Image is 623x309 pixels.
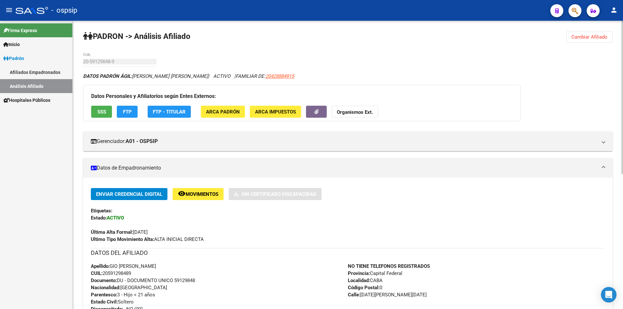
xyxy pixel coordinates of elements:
[3,41,20,48] span: Inicio
[206,109,240,115] span: ARCA Padrón
[83,132,613,151] mat-expansion-panel-header: Gerenciador:A01 - OSPSIP
[91,292,155,298] span: 3 - Hijo < 21 años
[91,248,605,257] h3: DATOS DEL AFILIADO
[97,109,106,115] span: SSS
[91,299,118,305] strong: Estado Civil:
[126,138,158,145] strong: A01 - OSPSIP
[91,285,120,291] strong: Nacionalidad:
[117,106,138,118] button: FTP
[178,190,186,197] mat-icon: remove_red_eye
[83,158,613,178] mat-expansion-panel-header: Datos de Empadronamiento
[96,191,162,197] span: Enviar Credencial Digital
[91,270,131,276] span: 20591298489
[91,106,112,118] button: SSS
[83,73,208,79] span: [PERSON_NAME] [PERSON_NAME]
[348,263,430,269] strong: NO TIENE TELEFONOS REGISTRADOS
[153,109,186,115] span: FTP - Titular
[91,92,513,101] h3: Datos Personales y Afiliatorios según Entes Externos:
[123,109,132,115] span: FTP
[348,292,360,298] strong: Calle:
[91,292,117,298] strong: Parentesco:
[566,31,613,43] button: Cambiar Afiliado
[51,3,77,18] span: - ospsip
[601,287,617,303] div: Open Intercom Messenger
[348,278,383,283] span: CABA
[83,32,190,41] strong: PADRON -> Análisis Afiliado
[610,6,618,14] mat-icon: person
[91,215,107,221] strong: Estado:
[3,27,37,34] span: Firma Express
[91,236,204,242] span: ALTA INICIAL DIRECTA
[3,55,24,62] span: Padrón
[241,191,316,197] span: Sin Certificado Discapacidad
[91,270,103,276] strong: CUIL:
[83,73,294,79] i: | ACTIVO |
[337,109,373,115] strong: Organismos Ext.
[348,285,382,291] span: 0
[91,299,134,305] span: Soltero
[173,188,224,200] button: Movimientos
[186,191,218,197] span: Movimientos
[201,106,245,118] button: ARCA Padrón
[3,97,50,104] span: Hospitales Públicos
[91,263,156,269] span: GIO [PERSON_NAME]
[348,270,370,276] strong: Provincia:
[236,73,294,79] span: FAMILIAR DE:
[91,164,597,172] mat-panel-title: Datos de Empadronamiento
[5,6,13,14] mat-icon: menu
[91,188,167,200] button: Enviar Credencial Digital
[91,229,133,235] strong: Última Alta Formal:
[348,270,402,276] span: Capital Federal
[332,106,378,118] button: Organismos Ext.
[348,292,427,298] span: [DATE][PERSON_NAME][DATE]
[91,229,148,235] span: [DATE]
[255,109,296,115] span: ARCA Impuestos
[107,215,124,221] strong: ACTIVO
[91,278,195,283] span: DU - DOCUMENTO UNICO 59129848
[229,188,322,200] button: Sin Certificado Discapacidad
[250,106,301,118] button: ARCA Impuestos
[348,278,370,283] strong: Localidad:
[91,285,167,291] span: [GEOGRAPHIC_DATA]
[91,263,110,269] strong: Apellido:
[148,106,191,118] button: FTP - Titular
[91,278,117,283] strong: Documento:
[348,285,380,291] strong: Código Postal:
[265,73,294,79] span: 20428884915
[91,208,112,214] strong: Etiquetas:
[91,236,154,242] strong: Ultimo Tipo Movimiento Alta:
[91,138,597,145] mat-panel-title: Gerenciador:
[83,73,132,79] strong: DATOS PADRÓN ÁGIL:
[571,34,607,40] span: Cambiar Afiliado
